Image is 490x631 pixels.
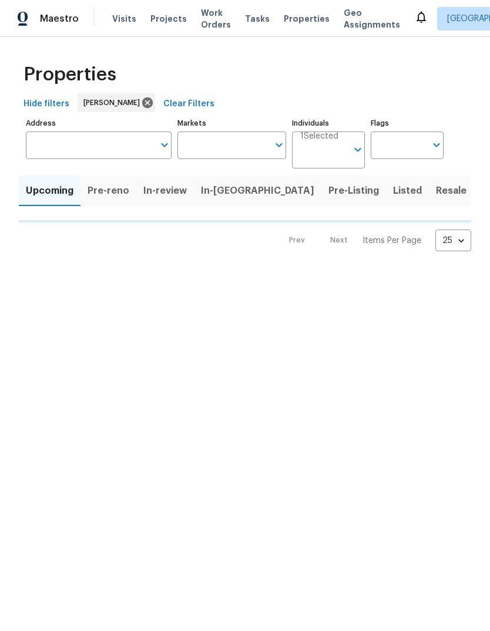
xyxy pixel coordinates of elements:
p: Items Per Page [363,235,421,247]
span: Properties [284,13,330,25]
span: Hide filters [24,97,69,112]
span: Listed [393,183,422,199]
span: Clear Filters [163,97,214,112]
button: Open [428,137,445,153]
span: Upcoming [26,183,73,199]
button: Hide filters [19,93,74,115]
div: [PERSON_NAME] [78,93,155,112]
button: Open [271,137,287,153]
span: In-review [143,183,187,199]
label: Address [26,120,172,127]
span: 1 Selected [300,131,338,141]
nav: Pagination Navigation [278,230,471,251]
span: Maestro [40,13,79,25]
button: Open [156,137,173,153]
button: Open [350,141,366,158]
span: In-[GEOGRAPHIC_DATA] [201,183,314,199]
span: Work Orders [201,7,231,31]
div: 25 [435,225,471,256]
label: Flags [371,120,444,127]
span: Resale [436,183,466,199]
span: Geo Assignments [344,7,400,31]
button: Clear Filters [159,93,219,115]
span: Pre-reno [88,183,129,199]
span: Projects [150,13,187,25]
span: [PERSON_NAME] [83,97,145,109]
label: Individuals [292,120,365,127]
span: Visits [112,13,136,25]
span: Properties [24,69,116,80]
label: Markets [177,120,287,127]
span: Tasks [245,15,270,23]
span: Pre-Listing [328,183,379,199]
